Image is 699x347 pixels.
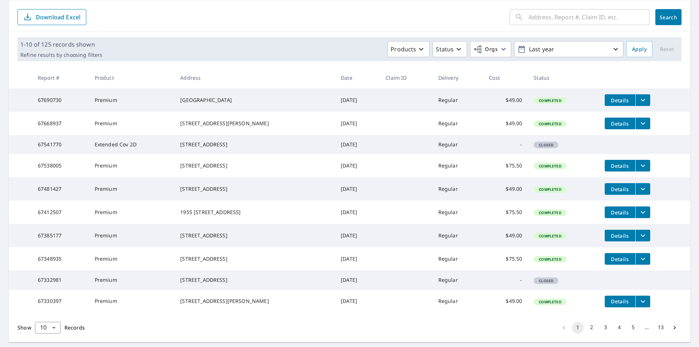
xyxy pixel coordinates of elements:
[635,296,650,307] button: filesDropdownBtn-67330397
[605,230,635,241] button: detailsBtn-67385177
[335,201,380,224] td: [DATE]
[605,183,635,195] button: detailsBtn-67481427
[89,154,175,177] td: Premium
[89,224,175,247] td: Premium
[641,324,653,331] div: …
[483,224,528,247] td: $49.00
[483,290,528,313] td: $49.00
[433,177,483,201] td: Regular
[180,209,329,216] div: 1955 [STREET_ADDRESS]
[635,160,650,171] button: filesDropdownBtn-67538005
[433,271,483,289] td: Regular
[627,322,639,334] button: Go to page 5
[32,290,89,313] td: 67330397
[534,278,558,283] span: Closed
[32,247,89,271] td: 67348935
[605,94,635,106] button: detailsBtn-67690730
[32,88,89,112] td: 67690730
[32,154,89,177] td: 67538005
[609,186,631,193] span: Details
[32,135,89,154] td: 67541770
[89,290,175,313] td: Premium
[534,233,565,238] span: Completed
[609,209,631,216] span: Details
[526,43,611,56] p: Last year
[529,7,649,27] input: Address, Report #, Claim ID, etc.
[572,322,584,334] button: page 1
[483,201,528,224] td: $75.50
[534,121,565,126] span: Completed
[180,297,329,305] div: [STREET_ADDRESS][PERSON_NAME]
[89,88,175,112] td: Premium
[483,88,528,112] td: $49.00
[391,45,416,54] p: Products
[534,210,565,215] span: Completed
[32,112,89,135] td: 67668937
[635,230,650,241] button: filesDropdownBtn-67385177
[17,324,31,331] span: Show
[433,112,483,135] td: Regular
[89,67,175,88] th: Product
[32,224,89,247] td: 67385177
[613,322,625,334] button: Go to page 4
[89,112,175,135] td: Premium
[174,67,335,88] th: Address
[483,177,528,201] td: $49.00
[528,67,599,88] th: Status
[635,118,650,129] button: filesDropdownBtn-67668937
[433,290,483,313] td: Regular
[35,318,61,338] div: 10
[433,224,483,247] td: Regular
[483,247,528,271] td: $75.50
[609,162,631,169] span: Details
[655,322,667,334] button: Go to page 13
[433,154,483,177] td: Regular
[335,290,380,313] td: [DATE]
[335,135,380,154] td: [DATE]
[180,255,329,263] div: [STREET_ADDRESS]
[534,142,558,147] span: Closed
[483,112,528,135] td: $49.00
[89,201,175,224] td: Premium
[180,162,329,169] div: [STREET_ADDRESS]
[632,45,647,54] span: Apply
[635,94,650,106] button: filesDropdownBtn-67690730
[89,135,175,154] td: Extended Cov 2D
[635,253,650,265] button: filesDropdownBtn-67348935
[436,45,454,54] p: Status
[335,154,380,177] td: [DATE]
[635,183,650,195] button: filesDropdownBtn-67481427
[20,40,102,49] p: 1-10 of 125 records shown
[32,177,89,201] td: 67481427
[335,88,380,112] td: [DATE]
[655,9,682,25] button: Search
[605,253,635,265] button: detailsBtn-67348935
[433,201,483,224] td: Regular
[180,96,329,104] div: [GEOGRAPHIC_DATA]
[89,247,175,271] td: Premium
[534,163,565,169] span: Completed
[180,185,329,193] div: [STREET_ADDRESS]
[557,322,682,334] nav: pagination navigation
[35,322,61,334] div: Show 10 records
[32,67,89,88] th: Report #
[534,98,565,103] span: Completed
[20,52,102,58] p: Refine results by choosing filters
[32,271,89,289] td: 67332981
[473,45,498,54] span: Orgs
[661,14,676,21] span: Search
[180,141,329,148] div: [STREET_ADDRESS]
[609,298,631,305] span: Details
[433,135,483,154] td: Regular
[534,299,565,304] span: Completed
[483,154,528,177] td: $75.50
[609,256,631,263] span: Details
[433,88,483,112] td: Regular
[483,271,528,289] td: -
[470,41,511,57] button: Orgs
[514,41,623,57] button: Last year
[600,322,611,334] button: Go to page 3
[335,247,380,271] td: [DATE]
[17,9,86,25] button: Download Excel
[669,322,680,334] button: Go to next page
